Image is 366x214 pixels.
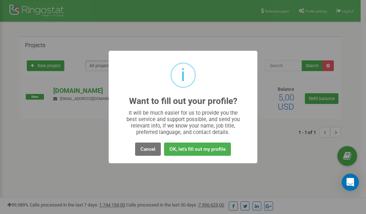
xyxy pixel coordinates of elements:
[123,110,243,135] div: It will be much easier for us to provide you the best service and support possible, and send you ...
[164,143,231,156] button: OK, let's fill out my profile
[342,174,359,191] div: Open Intercom Messenger
[181,64,185,87] div: i
[135,143,161,156] button: Cancel
[129,96,237,106] h2: Want to fill out your profile?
